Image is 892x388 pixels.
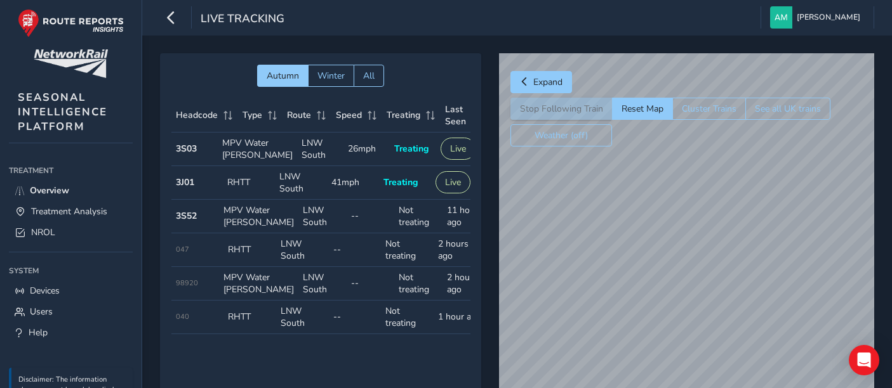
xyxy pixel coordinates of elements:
[297,133,343,166] td: LNW South
[275,166,327,200] td: LNW South
[176,143,197,155] strong: 3S03
[849,345,879,375] div: Open Intercom Messenger
[327,166,379,200] td: 41mph
[276,301,329,334] td: LNW South
[381,233,434,267] td: Not treating
[381,301,434,334] td: Not treating
[9,180,133,201] a: Overview
[34,49,108,78] img: customer logo
[223,301,276,334] td: RHTT
[18,9,124,37] img: rr logo
[510,124,612,146] button: Weather (off)
[31,205,107,217] span: Treatment Analysis
[176,278,198,288] span: 98920
[383,176,418,188] span: Treating
[434,233,486,267] td: 2 hours ago
[223,166,275,200] td: RHTT
[201,11,284,29] span: Live Tracking
[510,71,572,93] button: Expand
[533,76,562,88] span: Expand
[394,200,443,233] td: Not treating
[347,200,395,233] td: --
[219,267,298,301] td: MPV Water [PERSON_NAME]
[434,301,486,334] td: 1 hour ago
[176,312,189,321] span: 040
[30,285,60,297] span: Devices
[387,109,420,121] span: Treating
[298,200,347,233] td: LNW South
[223,233,276,267] td: RHTT
[30,306,53,318] span: Users
[394,267,443,301] td: Not treating
[745,98,830,120] button: See all UK trains
[176,109,218,121] span: Headcode
[267,70,299,82] span: Autumn
[363,70,375,82] span: All
[329,233,382,267] td: --
[336,109,362,121] span: Speed
[176,176,194,188] strong: 3J01
[354,65,384,87] button: All
[770,6,865,29] button: [PERSON_NAME]
[219,200,298,233] td: MPV Water [PERSON_NAME]
[18,90,107,134] span: SEASONAL INTELLIGENCE PLATFORM
[298,267,347,301] td: LNW South
[797,6,860,29] span: [PERSON_NAME]
[308,65,354,87] button: Winter
[30,184,69,197] span: Overview
[672,98,745,120] button: Cluster Trains
[9,201,133,222] a: Treatment Analysis
[218,133,297,166] td: MPV Water [PERSON_NAME]
[257,65,308,87] button: Autumn
[347,267,395,301] td: --
[9,301,133,322] a: Users
[770,6,792,29] img: diamond-layout
[176,245,189,254] span: 047
[443,267,491,301] td: 2 hours ago
[31,226,55,238] span: NROL
[9,161,133,180] div: Treatment
[276,233,329,267] td: LNW South
[394,143,429,155] span: Treating
[612,98,672,120] button: Reset Map
[287,109,311,121] span: Route
[243,109,262,121] span: Type
[329,301,382,334] td: --
[436,171,470,193] button: Live
[9,222,133,243] a: NROL
[176,210,197,222] strong: 3S52
[445,103,469,127] span: Last Seen
[9,322,133,343] a: Help
[441,138,476,160] button: Live
[9,280,133,301] a: Devices
[343,133,390,166] td: 26mph
[317,70,345,82] span: Winter
[443,200,491,233] td: 11 hours ago
[29,327,48,339] span: Help
[9,261,133,280] div: System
